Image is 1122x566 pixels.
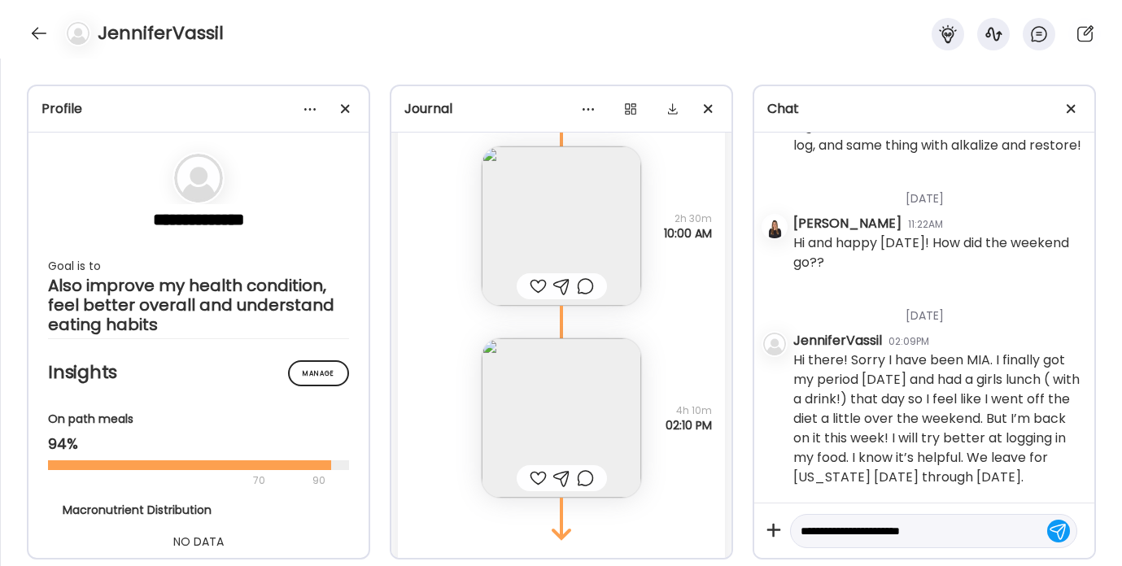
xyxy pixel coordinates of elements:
div: 90 [311,471,327,490]
div: JenniferVassil [793,331,882,350]
div: [DATE] [793,171,1081,214]
div: 02:09PM [888,334,929,349]
span: 4h 10m [666,403,712,418]
img: bg-avatar-default.svg [763,333,786,355]
div: 94% [48,434,349,454]
img: avatars%2Fkjfl9jNWPhc7eEuw3FeZ2kxtUMH3 [763,216,786,238]
div: 70 [48,471,308,490]
span: 02:10 PM [666,418,712,433]
div: Hi there! Sorry I have been MIA. I finally got my period [DATE] and had a girls lunch ( with a dr... [793,350,1081,487]
div: NO DATA [63,532,334,551]
div: Macronutrient Distribution [63,502,334,519]
img: images%2FoqqbDETFnWf6i65Sp8aB9CEdeLr2%2FDXp5pVrHZZ9Ik5B65ULV%2FYfl09zK3k9ocWwanM2rI_240 [482,338,641,498]
img: bg-avatar-default.svg [67,22,89,45]
div: Hi and happy [DATE]! How did the weekend go?? [793,233,1081,272]
span: 2h 30m [664,211,712,226]
span: 10:00 AM [664,226,712,241]
div: [PERSON_NAME] [793,214,902,233]
div: Manage [288,360,349,386]
div: 11:22AM [908,217,943,232]
div: [DATE] [793,288,1081,331]
div: On path meals [48,411,349,428]
h4: JenniferVassil [98,20,224,46]
div: Also improve my health condition, feel better overall and understand eating habits [48,276,349,334]
img: images%2FoqqbDETFnWf6i65Sp8aB9CEdeLr2%2FVLICrHp8jHvEjF1Ncwne%2Fj5qc8UtqwZk8xuJmRojg_240 [482,146,641,306]
img: bg-avatar-default.svg [174,154,223,202]
div: Goal is to [48,256,349,276]
div: Journal [404,99,718,119]
div: Profile [41,99,356,119]
div: Chat [767,99,1081,119]
h2: Insights [48,360,349,385]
